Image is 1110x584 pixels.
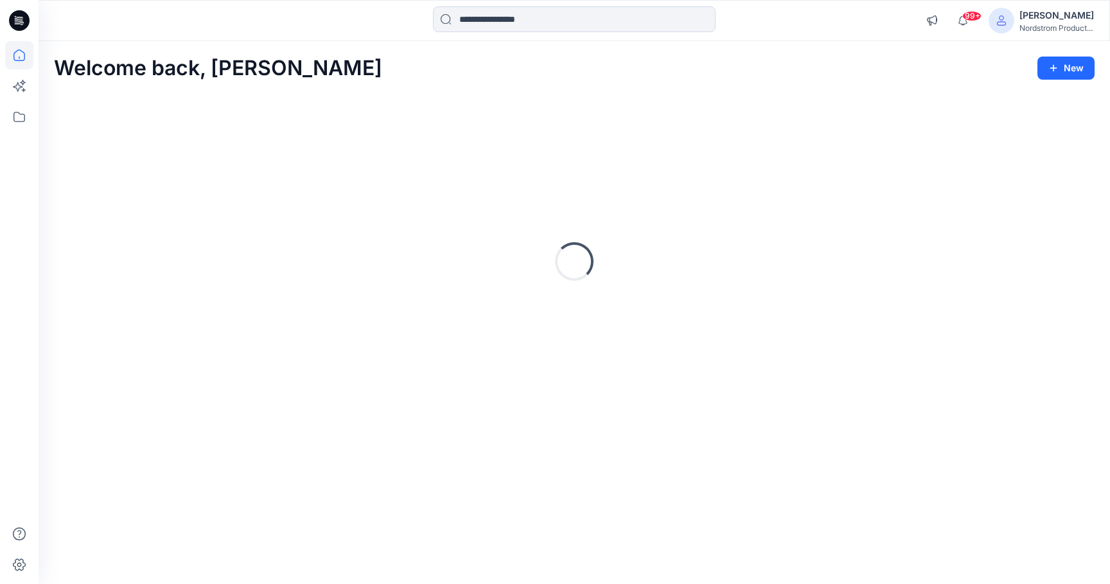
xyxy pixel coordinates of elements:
div: Nordstrom Product... [1019,23,1094,33]
span: 99+ [962,11,982,21]
button: New [1037,57,1095,80]
div: [PERSON_NAME] [1019,8,1094,23]
h2: Welcome back, [PERSON_NAME] [54,57,382,80]
svg: avatar [996,15,1007,26]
